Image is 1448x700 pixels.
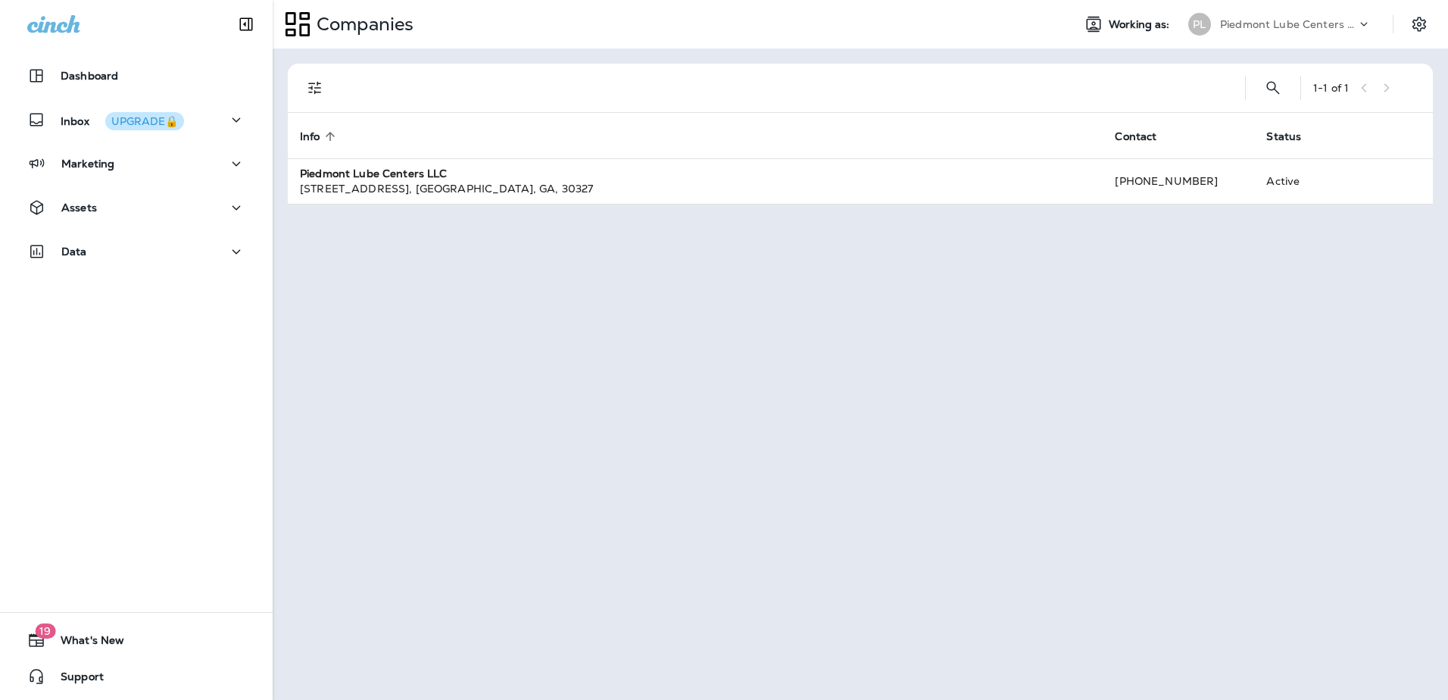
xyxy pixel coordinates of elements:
[1266,130,1301,143] span: Status
[111,116,178,127] div: UPGRADE🔒
[15,61,257,91] button: Dashboard
[45,670,104,689] span: Support
[1115,130,1176,143] span: Contact
[1406,11,1433,38] button: Settings
[311,13,413,36] p: Companies
[61,70,118,82] p: Dashboard
[15,105,257,135] button: InboxUPGRADE🔒
[15,236,257,267] button: Data
[61,245,87,258] p: Data
[61,112,184,128] p: Inbox
[1109,18,1173,31] span: Working as:
[300,167,448,180] strong: Piedmont Lube Centers LLC
[15,148,257,179] button: Marketing
[1103,158,1254,204] td: [PHONE_NUMBER]
[15,192,257,223] button: Assets
[15,661,257,692] button: Support
[61,202,97,214] p: Assets
[225,9,267,39] button: Collapse Sidebar
[1266,130,1321,143] span: Status
[300,73,330,103] button: Filters
[300,181,1091,196] div: [STREET_ADDRESS] , [GEOGRAPHIC_DATA] , GA , 30327
[1254,158,1351,204] td: Active
[45,634,124,652] span: What's New
[1313,82,1349,94] div: 1 - 1 of 1
[1188,13,1211,36] div: PL
[61,158,114,170] p: Marketing
[1220,18,1356,30] p: Piedmont Lube Centers LLC
[35,623,55,639] span: 19
[105,112,184,130] button: UPGRADE🔒
[300,130,320,143] span: Info
[1115,130,1156,143] span: Contact
[1258,73,1288,103] button: Search Companies
[300,130,340,143] span: Info
[15,625,257,655] button: 19What's New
